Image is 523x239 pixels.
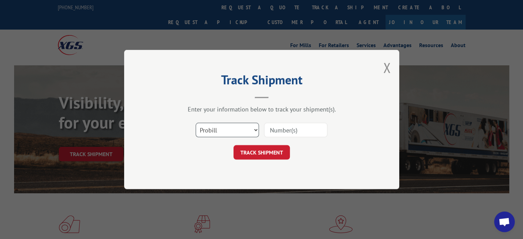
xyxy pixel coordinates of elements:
[159,75,365,88] h2: Track Shipment
[233,145,290,160] button: TRACK SHIPMENT
[159,105,365,113] div: Enter your information below to track your shipment(s).
[264,123,327,137] input: Number(s)
[383,58,391,77] button: Close modal
[494,211,515,232] div: Open chat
